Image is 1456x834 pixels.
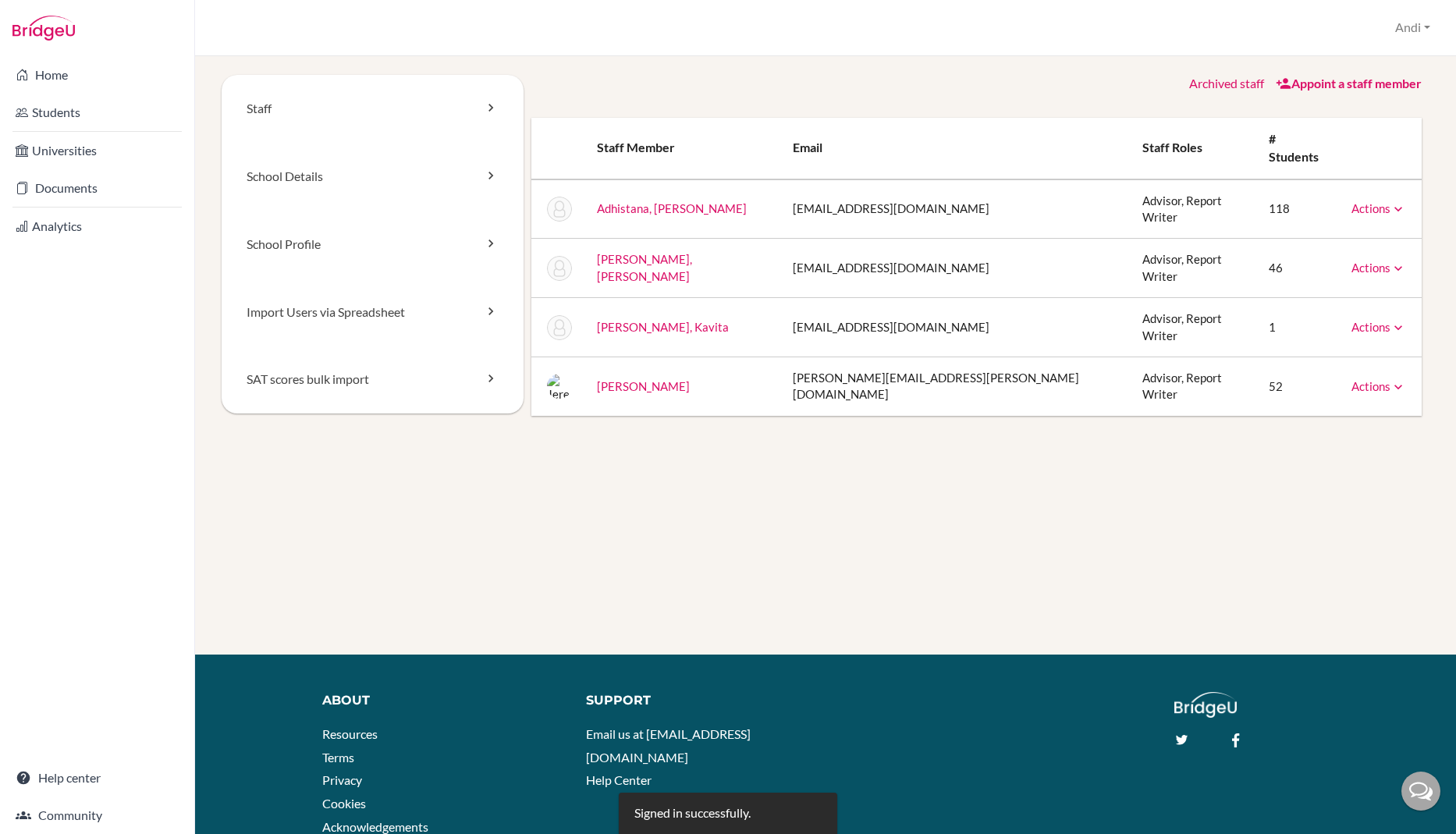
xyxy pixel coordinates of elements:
[1351,320,1406,334] a: Actions
[1130,239,1256,298] td: Advisor, Report Writer
[1256,298,1339,357] td: 1
[1351,379,1406,393] a: Actions
[222,279,524,346] a: Import Users via Spreadsheet
[597,379,690,393] a: [PERSON_NAME]
[222,346,524,413] a: SAT scores bulk import
[780,298,1130,357] td: [EMAIL_ADDRESS][DOMAIN_NAME]
[597,320,729,334] a: [PERSON_NAME], Kavita
[547,256,572,281] img: Andi Elisa
[3,211,191,242] a: Analytics
[322,692,563,710] div: About
[586,772,652,787] a: Help Center
[1189,76,1264,90] a: Archived staff
[1130,118,1256,179] th: Staff roles
[3,172,191,204] a: Documents
[1276,76,1422,90] a: Appoint a staff member
[12,16,75,41] img: Bridge-U
[1256,179,1339,239] td: 118
[1351,261,1406,275] a: Actions
[1256,239,1339,298] td: 46
[222,75,524,143] a: Staff
[3,97,191,128] a: Students
[1388,13,1437,42] button: Andi
[322,750,354,765] a: Terms
[222,143,524,211] a: School Details
[1256,357,1339,416] td: 52
[597,201,747,215] a: Adhistana, [PERSON_NAME]
[547,197,572,222] img: Kristeta Tastrika Adhistana
[780,357,1130,416] td: [PERSON_NAME][EMAIL_ADDRESS][PERSON_NAME][DOMAIN_NAME]
[3,59,191,90] a: Home
[586,726,751,765] a: Email us at [EMAIL_ADDRESS][DOMAIN_NAME]
[1174,692,1238,718] img: logo_white@2x-f4f0deed5e89b7ecb1c2cc34c3e3d731f90f0f143d5ea2071677605dd97b5244.png
[3,762,191,793] a: Help center
[597,252,692,282] a: [PERSON_NAME], [PERSON_NAME]
[547,374,572,399] img: Jeremias Sampang
[780,179,1130,239] td: [EMAIL_ADDRESS][DOMAIN_NAME]
[322,726,378,741] a: Resources
[780,239,1130,298] td: [EMAIL_ADDRESS][DOMAIN_NAME]
[1256,118,1339,179] th: # students
[222,211,524,279] a: School Profile
[1130,179,1256,239] td: Advisor, Report Writer
[1351,201,1406,215] a: Actions
[586,692,812,710] div: Support
[634,804,751,822] div: Signed in successfully.
[584,118,780,179] th: Staff member
[322,772,362,787] a: Privacy
[3,135,191,166] a: Universities
[1130,298,1256,357] td: Advisor, Report Writer
[1130,357,1256,416] td: Advisor, Report Writer
[547,315,572,340] img: Kavita Jaisi
[780,118,1130,179] th: Email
